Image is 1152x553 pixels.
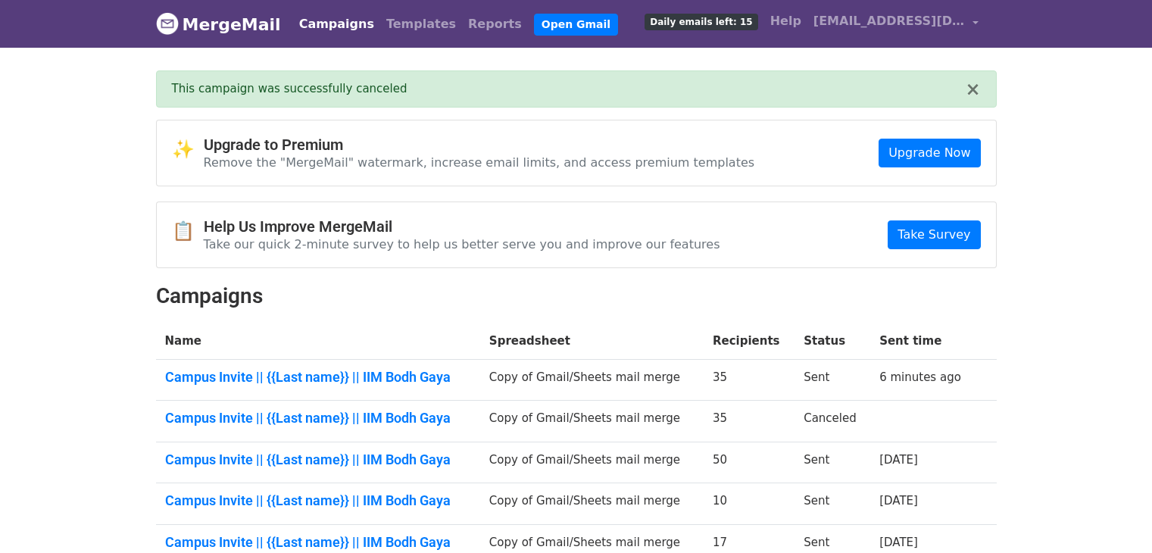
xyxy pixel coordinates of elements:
[879,139,980,167] a: Upgrade Now
[879,536,918,549] a: [DATE]
[165,534,471,551] a: Campus Invite || {{Last name}} || IIM Bodh Gaya
[764,6,807,36] a: Help
[870,323,977,359] th: Sent time
[795,359,870,401] td: Sent
[156,8,281,40] a: MergeMail
[879,494,918,508] a: [DATE]
[704,483,795,525] td: 10
[204,136,755,154] h4: Upgrade to Premium
[380,9,462,39] a: Templates
[1076,480,1152,553] iframe: Chat Widget
[795,442,870,483] td: Sent
[165,410,471,426] a: Campus Invite || {{Last name}} || IIM Bodh Gaya
[165,492,471,509] a: Campus Invite || {{Last name}} || IIM Bodh Gaya
[704,442,795,483] td: 50
[156,283,997,309] h2: Campaigns
[480,359,704,401] td: Copy of Gmail/Sheets mail merge
[879,370,961,384] a: 6 minutes ago
[813,12,965,30] span: [EMAIL_ADDRESS][DOMAIN_NAME]
[480,442,704,483] td: Copy of Gmail/Sheets mail merge
[204,236,720,252] p: Take our quick 2-minute survey to help us better serve you and improve our features
[807,6,985,42] a: [EMAIL_ADDRESS][DOMAIN_NAME]
[172,80,966,98] div: This campaign was successfully canceled
[480,323,704,359] th: Spreadsheet
[704,323,795,359] th: Recipients
[156,12,179,35] img: MergeMail logo
[293,9,380,39] a: Campaigns
[534,14,618,36] a: Open Gmail
[965,80,980,98] button: ×
[795,401,870,442] td: Canceled
[172,220,204,242] span: 📋
[480,401,704,442] td: Copy of Gmail/Sheets mail merge
[165,369,471,386] a: Campus Invite || {{Last name}} || IIM Bodh Gaya
[704,359,795,401] td: 35
[172,139,204,161] span: ✨
[165,451,471,468] a: Campus Invite || {{Last name}} || IIM Bodh Gaya
[480,483,704,525] td: Copy of Gmail/Sheets mail merge
[888,220,980,249] a: Take Survey
[704,401,795,442] td: 35
[204,217,720,236] h4: Help Us Improve MergeMail
[879,453,918,467] a: [DATE]
[462,9,528,39] a: Reports
[795,483,870,525] td: Sent
[638,6,763,36] a: Daily emails left: 15
[156,323,480,359] th: Name
[645,14,757,30] span: Daily emails left: 15
[204,155,755,170] p: Remove the "MergeMail" watermark, increase email limits, and access premium templates
[795,323,870,359] th: Status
